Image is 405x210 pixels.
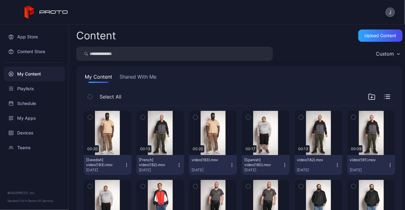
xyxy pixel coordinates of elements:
[244,157,278,167] div: [Spanish] video(180).mov
[7,199,28,203] span: Version 1.13.1 •
[350,157,383,162] div: video(181).mov
[244,168,282,173] div: [DATE]
[295,155,343,175] button: video(182).mov[DATE]
[84,73,113,83] button: My Content
[4,67,65,81] a: My Content
[297,157,331,162] div: video(182).mov
[4,96,65,111] a: Schedule
[297,168,335,173] div: [DATE]
[365,33,396,38] div: Upload Content
[4,111,65,126] a: My Apps
[136,155,184,175] button: [French] video(182).mov[DATE]
[118,73,158,83] button: Shared With Me
[86,157,120,167] div: [Swedish] video(183).mov
[76,30,116,41] div: Content
[189,155,237,175] button: video(183).mov[DATE]
[139,157,173,167] div: [French] video(182).mov
[86,168,124,173] div: [DATE]
[242,155,290,175] button: [Spanish] video(180).mov[DATE]
[84,155,132,175] button: [Swedish] video(183).mov[DATE]
[28,199,53,203] a: Terms Of Service
[4,126,65,140] a: Devices
[4,29,65,44] a: App Store
[358,29,403,42] button: Upload Content
[7,190,61,195] div: © 2025 PROTO, Inc.
[350,168,388,173] div: [DATE]
[191,168,230,173] div: [DATE]
[139,168,177,173] div: [DATE]
[385,7,395,17] button: J
[191,157,225,162] div: video(183).mov
[373,47,403,61] button: Custom
[376,51,394,57] div: Custom
[347,155,395,175] button: video(181).mov[DATE]
[4,81,65,96] a: Playlists
[4,44,65,59] a: Content Store
[4,140,65,155] a: Teams
[100,93,121,100] span: Select All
